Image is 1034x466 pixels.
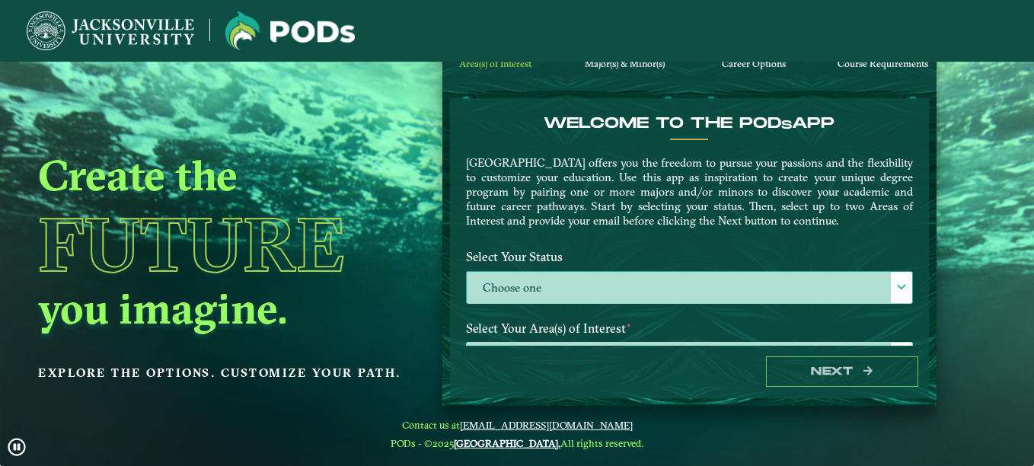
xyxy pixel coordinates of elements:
[454,437,560,449] a: [GEOGRAPHIC_DATA].
[460,419,633,431] a: [EMAIL_ADDRESS][DOMAIN_NAME]
[27,11,194,50] img: Jacksonville University logo
[455,243,924,271] label: Select Your Status
[585,58,665,69] span: Major(s) & Minor(s)
[766,356,918,388] button: Next
[225,11,355,50] img: Jacksonville University logo
[722,58,786,69] span: Career Options
[466,155,913,228] p: [GEOGRAPHIC_DATA] offers you the freedom to pursue your passions and the flexibility to customize...
[38,207,407,282] h1: Future
[38,362,407,385] p: Explore the options. Customize your path.
[391,419,643,431] span: Contact us at
[781,118,792,132] sub: s
[455,314,924,343] label: Select Your Area(s) of Interest
[466,114,913,132] h4: Welcome to the POD app
[467,343,912,375] span: Choose up to two
[38,148,407,202] h2: Create the
[838,58,928,69] span: Course Requirements
[459,58,531,69] span: Area(s) of Interest
[626,319,632,330] sup: ⋆
[38,282,407,335] h2: you imagine.
[467,272,912,305] label: Choose one
[391,437,643,449] span: PODs - ©2025 All rights reserved.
